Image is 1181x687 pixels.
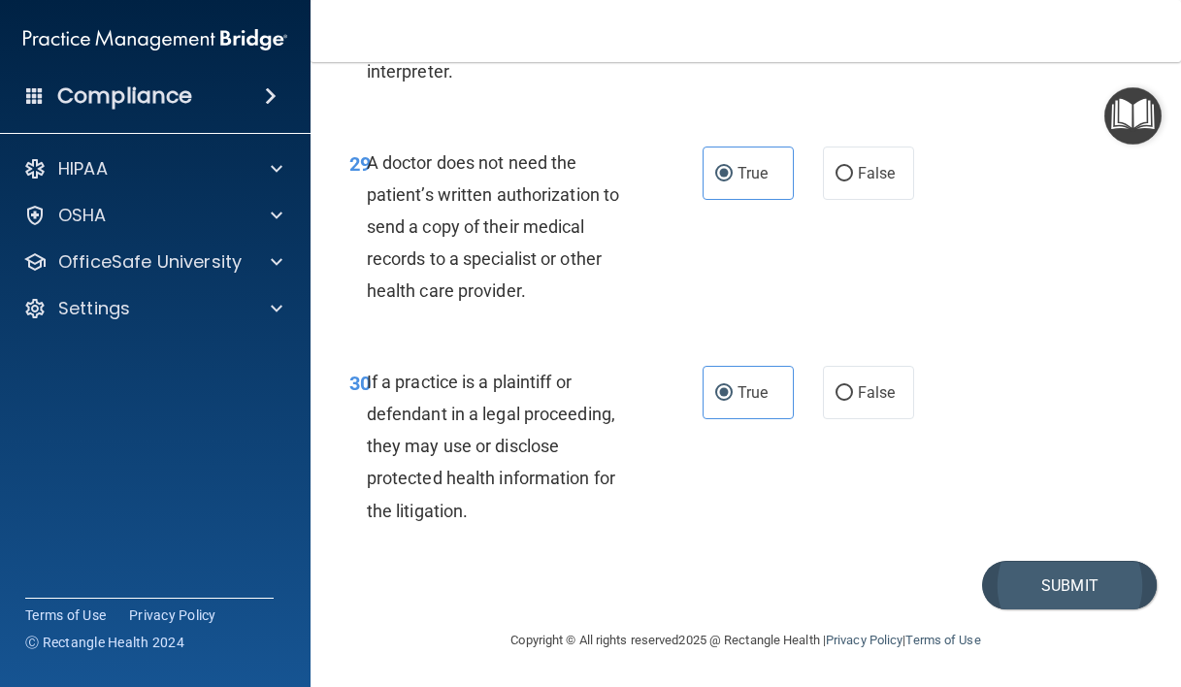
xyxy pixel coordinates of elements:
[367,372,615,521] span: If a practice is a plaintiff or defendant in a legal proceeding, they may use or disclose protect...
[982,561,1157,610] button: Submit
[23,250,282,274] a: OfficeSafe University
[23,297,282,320] a: Settings
[58,157,108,180] p: HIPAA
[715,167,733,181] input: True
[349,152,371,176] span: 29
[738,383,768,402] span: True
[25,605,106,625] a: Terms of Use
[349,372,371,395] span: 30
[23,157,282,180] a: HIPAA
[858,383,896,402] span: False
[57,82,192,110] h4: Compliance
[25,633,184,652] span: Ⓒ Rectangle Health 2024
[1104,87,1162,145] button: Open Resource Center
[715,386,733,401] input: True
[58,250,242,274] p: OfficeSafe University
[392,609,1100,671] div: Copyright © All rights reserved 2025 @ Rectangle Health | |
[58,297,130,320] p: Settings
[858,164,896,182] span: False
[905,633,980,647] a: Terms of Use
[58,204,107,227] p: OSHA
[836,167,853,181] input: False
[23,204,282,227] a: OSHA
[129,605,216,625] a: Privacy Policy
[826,633,902,647] a: Privacy Policy
[367,152,619,302] span: A doctor does not need the patient’s written authorization to send a copy of their medical record...
[738,164,768,182] span: True
[23,20,287,59] img: PMB logo
[836,386,853,401] input: False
